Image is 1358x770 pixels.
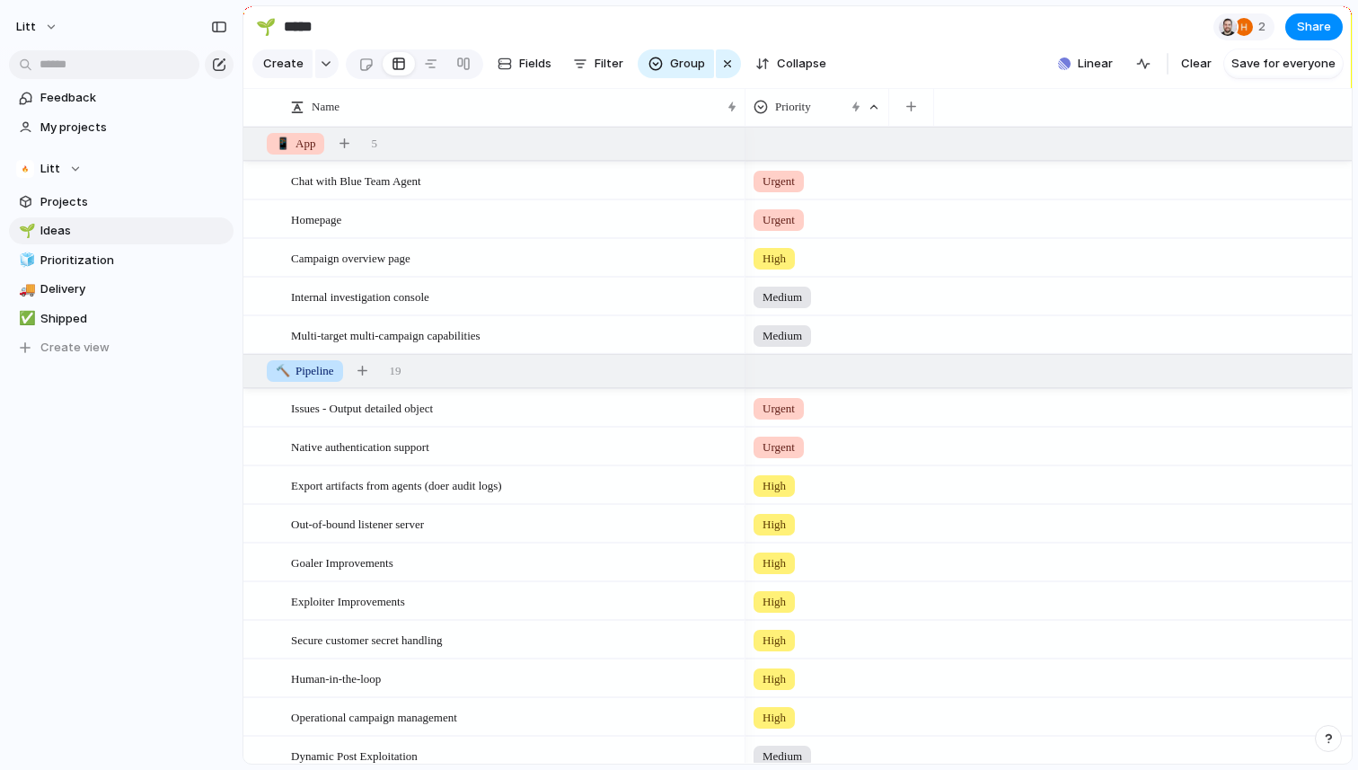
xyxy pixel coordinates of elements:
span: Medium [763,288,802,306]
span: High [763,554,786,572]
div: 🌱 [19,221,31,242]
span: Issues - Output detailed object [291,397,433,418]
button: Litt [9,155,234,182]
span: 📱 [276,137,290,150]
span: Urgent [763,400,795,418]
button: Share [1285,13,1343,40]
a: ✅Shipped [9,305,234,332]
span: Goaler Improvements [291,552,393,572]
button: Fields [490,49,559,78]
span: High [763,670,786,688]
a: Projects [9,189,234,216]
div: 🚚 [19,279,31,300]
span: Share [1297,18,1331,36]
div: 🌱 [256,14,276,39]
span: Delivery [40,280,227,298]
button: 🚚 [16,280,34,298]
span: Dynamic Post Exploitation [291,745,418,766]
span: Prioritization [40,252,227,270]
a: 🧊Prioritization [9,247,234,274]
span: 2 [1258,18,1271,36]
span: Create [263,55,304,73]
button: 🧊 [16,252,34,270]
span: High [763,250,786,268]
a: Feedback [9,84,234,111]
span: Homepage [291,208,341,229]
button: Litt [8,13,67,41]
span: Filter [595,55,623,73]
span: Export artifacts from agents (doer audit logs) [291,474,502,495]
span: Internal investigation console [291,286,429,306]
span: Group [670,55,705,73]
a: 🌱Ideas [9,217,234,244]
span: Shipped [40,310,227,328]
span: 19 [390,362,401,380]
span: Ideas [40,222,227,240]
span: Out-of-bound listener server [291,513,424,534]
span: Exploiter Improvements [291,590,405,611]
button: Filter [566,49,630,78]
span: Secure customer secret handling [291,629,443,650]
span: Litt [40,160,60,178]
div: 🧊 [19,250,31,270]
span: Feedback [40,89,227,107]
div: ✅ [19,308,31,329]
button: Group [638,49,714,78]
span: Projects [40,193,227,211]
span: Collapse [777,55,826,73]
span: Pipeline [276,362,334,380]
span: Urgent [763,211,795,229]
span: Campaign overview page [291,247,410,268]
span: Human-in-the-loop [291,668,381,688]
button: 🌱 [16,222,34,240]
button: Create view [9,334,234,361]
button: Save for everyone [1224,49,1343,78]
span: High [763,593,786,611]
button: Clear [1174,49,1219,78]
span: High [763,477,786,495]
span: High [763,516,786,534]
span: My projects [40,119,227,137]
span: Urgent [763,438,795,456]
span: Medium [763,327,802,345]
button: Create [252,49,313,78]
span: Chat with Blue Team Agent [291,170,421,190]
span: 🔨 [276,364,290,377]
button: Linear [1051,50,1120,77]
span: High [763,709,786,727]
span: Clear [1181,55,1212,73]
span: Native authentication support [291,436,429,456]
span: Urgent [763,173,795,190]
span: Operational campaign management [291,706,457,727]
span: High [763,632,786,650]
span: App [276,135,315,153]
span: Save for everyone [1231,55,1336,73]
a: 🚚Delivery [9,276,234,303]
span: Litt [16,18,36,36]
span: Priority [775,98,811,116]
span: Multi-target multi-campaign capabilities [291,324,481,345]
button: 🌱 [251,13,280,41]
span: Linear [1078,55,1113,73]
button: ✅ [16,310,34,328]
span: Name [312,98,339,116]
span: Fields [519,55,551,73]
span: 5 [371,135,377,153]
a: My projects [9,114,234,141]
span: Create view [40,339,110,357]
button: Collapse [748,49,833,78]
